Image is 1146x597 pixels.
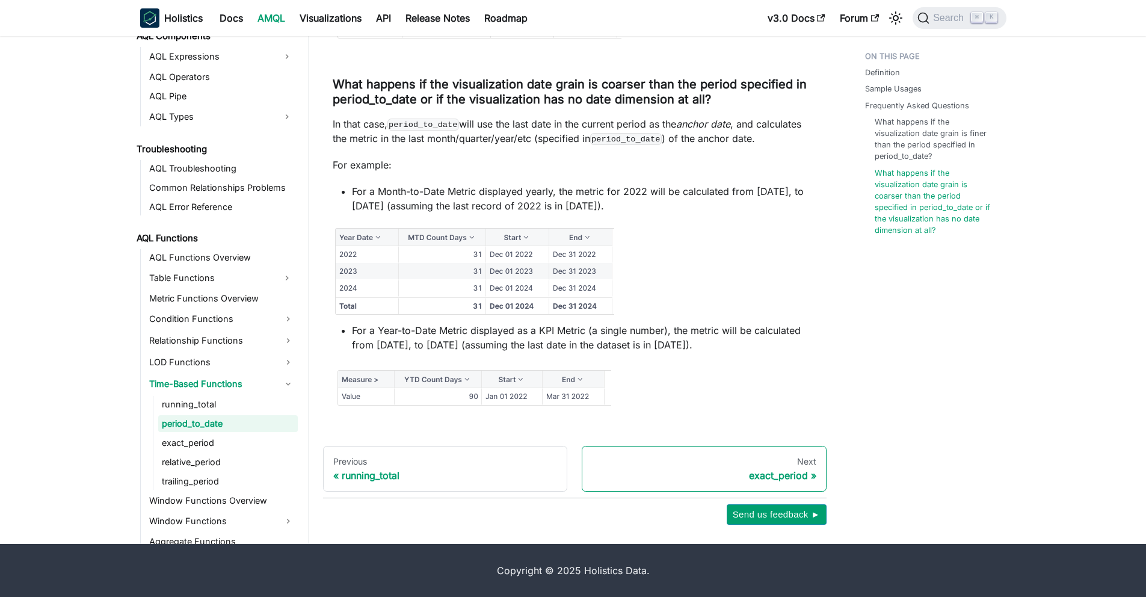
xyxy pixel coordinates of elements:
[146,492,298,509] a: Window Functions Overview
[133,230,298,247] a: AQL Functions
[865,83,922,94] a: Sample Usages
[146,179,298,196] a: Common Relationships Problems
[276,107,298,126] button: Expand sidebar category 'AQL Types'
[477,8,535,28] a: Roadmap
[276,268,298,288] button: Expand sidebar category 'Table Functions'
[323,446,568,492] a: Previousrunning_total
[875,116,994,162] a: What happens if the visualization date grain is finer than the period specified in period_to_date?
[158,396,298,413] a: running_total
[146,331,298,350] a: Relationship Functions
[146,69,298,85] a: AQL Operators
[333,364,611,413] img: year_to_date_no_grains.png
[146,533,298,560] a: Aggregate Functions (Aggregators)
[333,456,558,467] div: Previous
[865,67,900,78] a: Definition
[398,8,477,28] a: Release Notes
[886,8,905,28] button: Switch between dark and light mode (currently light mode)
[146,107,276,126] a: AQL Types
[971,12,983,23] kbd: ⌘
[833,8,886,28] a: Forum
[929,13,971,23] span: Search
[212,8,250,28] a: Docs
[146,199,298,215] a: AQL Error Reference
[158,435,298,451] a: exact_period
[146,268,276,288] a: Table Functions
[191,563,956,578] div: Copyright © 2025 Holistics Data.
[164,11,203,25] b: Holistics
[146,512,298,531] a: Window Functions
[146,309,298,329] a: Condition Functions
[146,374,298,394] a: Time-Based Functions
[333,158,817,172] p: For example:
[590,133,662,145] code: period_to_date
[146,249,298,266] a: AQL Functions Overview
[292,8,369,28] a: Visualizations
[352,184,817,213] li: For a Month-to-Date Metric displayed yearly, the metric for 2022 will be calculated from [DATE], ...
[760,8,833,28] a: v3.0 Docs
[140,8,159,28] img: Holistics
[133,141,298,158] a: Troubleshooting
[250,8,292,28] a: AMQL
[985,12,997,23] kbd: K
[592,469,816,481] div: exact_period
[158,473,298,490] a: trailing_period
[676,118,730,130] em: anchor date
[875,167,994,237] a: What happens if the visualization date grain is coarser than the period specified in period_to_da...
[333,225,614,320] img: month_to_date_yearly.png
[158,454,298,471] a: relative_period
[727,504,827,525] button: Send us feedback ►
[913,7,1006,29] button: Search (Command+K)
[865,100,969,111] a: Frequently Asked Questions
[333,117,817,146] p: In that case, will use the last date in the current period as the , and calculates the metric in ...
[387,119,459,131] code: period_to_date
[146,160,298,177] a: AQL Troubleshooting
[352,323,817,352] li: For a Year-to-Date Metric displayed as a KPI Metric (a single number), the metric will be calcula...
[592,456,816,467] div: Next
[582,446,827,492] a: Nextexact_period
[146,47,276,66] a: AQL Expressions
[140,8,203,28] a: HolisticsHolistics
[146,290,298,307] a: Metric Functions Overview
[276,47,298,66] button: Expand sidebar category 'AQL Expressions'
[158,415,298,432] a: period_to_date
[146,88,298,105] a: AQL Pipe
[333,77,817,107] h3: What happens if the visualization date grain is coarser than the period specified in period_to_da...
[323,446,827,492] nav: Docs pages
[133,28,298,45] a: AQL Components
[733,507,821,522] span: Send us feedback ►
[146,353,298,372] a: LOD Functions
[369,8,398,28] a: API
[333,469,558,481] div: running_total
